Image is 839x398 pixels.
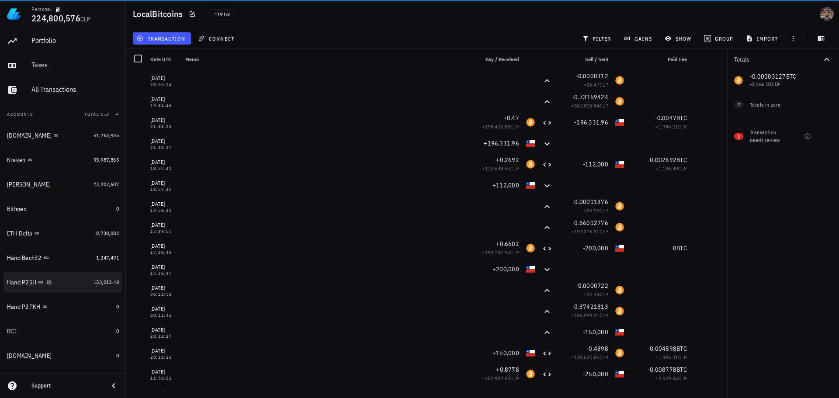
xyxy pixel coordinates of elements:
[492,265,519,273] span: +200,000
[7,279,36,286] div: Hand P2SH
[7,181,51,188] div: [PERSON_NAME]
[116,328,119,334] span: 0
[150,145,178,150] div: 21:38:27
[648,345,676,353] span: -0.004898
[600,228,608,235] span: CLP
[7,328,17,335] div: BCI
[571,312,608,318] span: ≈
[678,165,687,172] span: CLP
[482,123,519,130] span: ≈
[31,12,80,24] span: 224,800,576
[615,160,624,169] div: CLP-icon
[574,102,600,109] span: 362,825.54
[116,205,119,212] span: 0
[3,198,122,219] a: Bitfinex 0
[485,123,510,130] span: 198,420.58
[615,286,624,294] div: BTC-icon
[600,81,608,88] span: CLP
[133,7,186,21] h1: LocalBitcoins
[31,382,101,389] div: Support
[150,355,178,360] div: 20:12:26
[7,205,26,213] div: Bitfinex
[738,133,740,140] span: 1
[655,123,687,130] span: ≈
[150,346,178,355] div: [DATE]
[572,219,608,227] span: -0.66012776
[659,375,678,381] span: 2,529.85
[3,321,122,342] a: BCI 0
[648,366,676,374] span: -0.008778
[571,354,608,360] span: ≈
[587,207,600,214] span: 33.29
[150,313,178,318] div: 00:11:46
[676,345,687,353] span: BTC
[150,187,178,192] div: 18:57:40
[615,76,624,85] div: BTC-icon
[676,244,687,252] span: BTC
[482,375,519,381] span: ≈
[150,208,178,213] div: 19:56:21
[7,303,41,311] div: Hand P2PKH
[96,230,119,236] span: 8,738,082
[600,102,608,109] span: CLP
[3,55,122,76] a: Taxes
[147,49,182,70] div: Date UTC
[655,354,687,360] span: ≈
[583,160,608,168] span: -112,000
[484,139,519,147] span: +196,331.96
[7,132,52,139] div: [DOMAIN_NAME]
[150,271,178,276] div: 17:36:47
[820,7,834,21] div: avatar
[492,181,519,189] span: +112,000
[648,156,676,164] span: -0.002692
[734,56,822,62] div: Totals
[615,118,624,127] div: CLP-icon
[150,388,178,397] div: [DATE]
[150,221,178,229] div: [DATE]
[116,303,119,310] span: 0
[584,291,608,298] span: ≈
[7,352,52,360] div: [DOMAIN_NAME]
[615,244,624,253] div: CLP-icon
[585,56,608,62] span: Sell / Sent
[94,156,119,163] span: 95,987,865
[485,375,510,381] span: 252,984.64
[3,272,122,293] a: Hand P2SH 153,013.48
[150,367,178,376] div: [DATE]
[133,32,191,45] button: transaction
[659,354,678,360] span: 1,386.31
[676,156,687,164] span: BTC
[150,104,178,108] div: 19:34:46
[655,375,687,381] span: ≈
[150,137,178,145] div: [DATE]
[94,132,119,138] span: 51,763,935
[750,101,815,109] div: Totals in zero
[150,125,178,129] div: 21:38:28
[510,123,519,130] span: CLP
[666,35,691,42] span: show
[496,240,519,248] span: +0.6602
[615,202,624,211] div: BTC-icon
[676,366,687,374] span: BTC
[3,80,122,100] a: All Transactions
[150,74,178,83] div: [DATE]
[625,35,652,42] span: gains
[574,312,600,318] span: 105,899.21
[496,366,519,374] span: +0.8778
[31,85,119,93] div: All Transactions
[526,370,535,378] div: BTC-icon
[655,114,677,122] span: -0.0047
[572,93,608,101] span: -0.73169424
[615,328,624,336] div: CLP-icon
[31,61,119,69] div: Taxes
[600,291,608,298] span: CLP
[576,72,609,80] span: -0.0000312
[485,165,510,172] span: 113,648.55
[587,81,600,88] span: 15.47
[7,156,26,164] div: Kraken
[678,375,687,381] span: CLP
[194,32,239,45] button: connect
[96,254,119,261] span: 1,247,491
[678,123,687,130] span: CLP
[3,149,122,170] a: Kraken 95,987,865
